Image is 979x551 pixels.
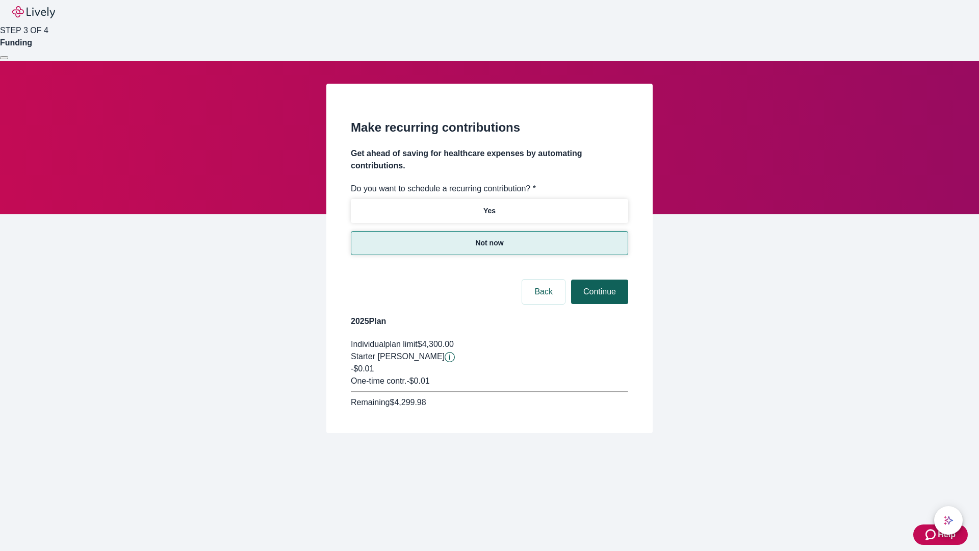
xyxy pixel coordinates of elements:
button: chat [934,506,963,535]
button: Yes [351,199,628,223]
p: Not now [475,238,503,248]
span: $4,300.00 [418,340,454,348]
span: -$0.01 [351,364,374,373]
span: One-time contr. [351,377,406,385]
span: - $0.01 [406,377,429,385]
h4: 2025 Plan [351,315,628,328]
svg: Lively AI Assistant [943,515,954,525]
svg: Zendesk support icon [925,529,938,541]
svg: Starter penny details [445,352,455,362]
span: Individual plan limit [351,340,418,348]
button: Back [522,280,565,304]
span: Help [938,529,956,541]
span: Remaining [351,398,390,407]
button: Continue [571,280,628,304]
span: Starter [PERSON_NAME] [351,352,445,361]
span: $4,299.98 [390,398,426,407]
button: Zendesk support iconHelp [913,524,968,545]
p: Yes [483,206,496,216]
h2: Make recurring contributions [351,118,628,137]
img: Lively [12,6,55,18]
button: Not now [351,231,628,255]
h4: Get ahead of saving for healthcare expenses by automating contributions. [351,147,628,172]
button: Lively will contribute $0.01 to establish your account [445,352,455,362]
label: Do you want to schedule a recurring contribution? * [351,183,536,195]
